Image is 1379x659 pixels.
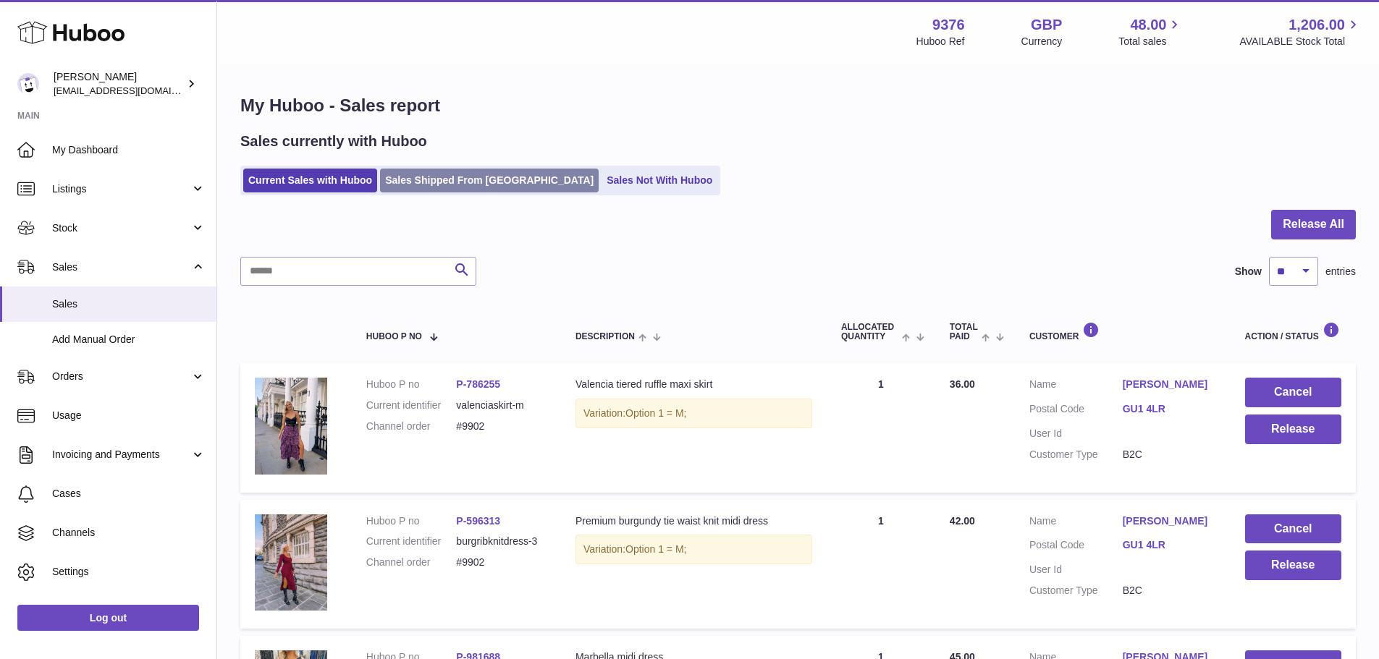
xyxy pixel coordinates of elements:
[1021,35,1063,48] div: Currency
[1245,322,1341,341] div: Action / Status
[1235,265,1262,279] label: Show
[950,515,975,527] span: 42.00
[1123,514,1216,528] a: [PERSON_NAME]
[1118,35,1183,48] span: Total sales
[17,605,199,631] a: Log out
[1271,210,1356,239] button: Release All
[1029,584,1123,598] dt: Customer Type
[575,378,812,391] div: Valencia tiered ruffle maxi skirt
[52,526,206,540] span: Channels
[1029,427,1123,441] dt: User Id
[1029,448,1123,462] dt: Customer Type
[456,420,547,433] dd: #9902
[1123,402,1216,416] a: GU1 4LR
[366,514,457,528] dt: Huboo P no
[1245,550,1341,580] button: Release
[1325,265,1356,279] span: entries
[366,378,457,391] dt: Huboo P no
[1029,322,1216,341] div: Customer
[1029,514,1123,532] dt: Name
[575,332,635,341] span: Description
[1029,378,1123,395] dt: Name
[1239,15,1362,48] a: 1,206.00 AVAILABLE Stock Total
[456,378,500,390] a: P-786255
[827,500,935,629] td: 1
[575,514,812,528] div: Premium burgundy tie waist knit midi dress
[841,323,898,341] span: ALLOCATED Quantity
[1031,15,1062,35] strong: GBP
[52,260,190,274] span: Sales
[602,169,717,192] a: Sales Not With Huboo
[52,409,206,422] span: Usage
[52,333,206,346] span: Add Manual Order
[52,370,190,383] span: Orders
[1245,378,1341,407] button: Cancel
[240,94,1356,117] h1: My Huboo - Sales report
[52,448,190,462] span: Invoicing and Payments
[255,514,327,611] img: 1EB1CDE7-0207-4404-80FE-716053CC94FE.jpg
[625,407,686,419] span: Option 1 = M;
[575,535,812,564] div: Variation:
[1029,563,1123,577] dt: User Id
[366,420,457,433] dt: Channel order
[52,143,206,157] span: My Dashboard
[52,297,206,311] span: Sales
[1123,378,1216,391] a: [PERSON_NAME]
[932,15,965,35] strong: 9376
[1245,514,1341,544] button: Cancel
[1130,15,1166,35] span: 48.00
[950,323,978,341] span: Total paid
[255,378,327,474] img: 7D4842D1-13B3-4F3F-8210-514321BE9D5D.jpg
[366,535,457,548] dt: Current identifier
[1245,414,1341,444] button: Release
[52,182,190,196] span: Listings
[240,132,427,151] h2: Sales currently with Huboo
[1239,35,1362,48] span: AVAILABLE Stock Total
[1118,15,1183,48] a: 48.00 Total sales
[1123,584,1216,598] dd: B2C
[380,169,599,192] a: Sales Shipped From [GEOGRAPHIC_DATA]
[456,515,500,527] a: P-596313
[456,535,547,548] dd: burgribknitdress-3
[1123,448,1216,462] dd: B2C
[950,378,975,390] span: 36.00
[575,399,812,428] div: Variation:
[366,556,457,569] dt: Channel order
[366,332,422,341] span: Huboo P no
[456,556,547,569] dd: #9902
[625,543,686,555] span: Option 1 = M;
[366,399,457,412] dt: Current identifier
[52,487,206,501] span: Cases
[916,35,965,48] div: Huboo Ref
[456,399,547,412] dd: valenciaskirt-m
[1029,538,1123,556] dt: Postal Code
[54,70,184,98] div: [PERSON_NAME]
[17,73,39,95] img: internalAdmin-9376@internal.huboo.com
[243,169,377,192] a: Current Sales with Huboo
[52,565,206,579] span: Settings
[1029,402,1123,420] dt: Postal Code
[827,363,935,492] td: 1
[1289,15,1345,35] span: 1,206.00
[1123,538,1216,552] a: GU1 4LR
[54,85,213,96] span: [EMAIL_ADDRESS][DOMAIN_NAME]
[52,221,190,235] span: Stock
